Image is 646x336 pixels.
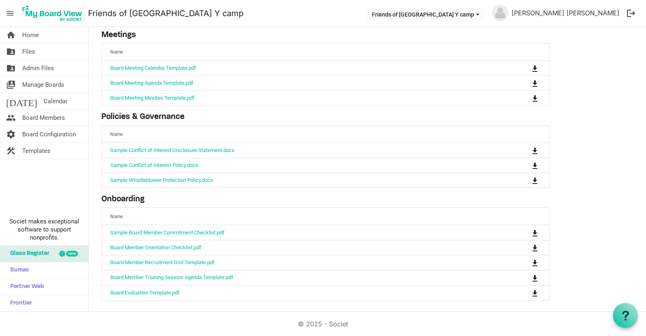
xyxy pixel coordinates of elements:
[110,230,224,236] a: Sample Board Member Commitment Checklist.pdf
[102,90,499,105] td: Board Meeting Minutes Template.pdf is template cell column header Name
[529,257,541,268] button: Download
[102,61,499,75] td: Board Meeting Calendar Template.pdf is template cell column header Name
[529,160,541,171] button: Download
[6,126,16,142] span: settings
[110,95,195,101] a: Board Meeting Minutes Template.pdf
[110,177,213,183] a: Sample Whistleblower Protection Policy.docx
[499,90,549,105] td: is Command column column header
[623,5,640,22] button: logout
[6,27,16,43] span: home
[102,225,499,240] td: Sample Board Member Commitment Checklist.pdf is template cell column header Name
[529,175,541,186] button: Download
[499,255,549,270] td: is Command column column header
[102,270,499,285] td: Board Member Training Session Agenda Template.pdf is template cell column header Name
[110,214,123,219] span: Name
[101,112,550,122] h5: Policies & Governance
[6,246,49,262] span: Glass Register
[102,158,499,173] td: Sample Conflict of Interest Policy.docx is template cell column header Name
[499,270,549,285] td: is Command column column header
[6,77,16,93] span: switch_account
[110,244,201,250] a: Board Member Orientation Checklist.pdf
[298,320,348,328] a: © 2025 - Societ
[6,262,29,278] span: Sumac
[499,240,549,255] td: is Command column column header
[22,44,35,60] span: Files
[529,77,541,89] button: Download
[88,5,243,21] a: Friends of [GEOGRAPHIC_DATA] Y camp
[529,92,541,104] button: Download
[529,272,541,283] button: Download
[66,251,78,257] div: new
[529,144,541,156] button: Download
[529,227,541,238] button: Download
[6,295,32,311] span: Frontier
[101,30,550,40] h5: Meetings
[110,259,215,265] a: Board Member Recruitment Grid Template.pdf
[6,110,16,126] span: people
[6,279,44,295] span: Partner Web
[6,93,37,109] span: [DATE]
[22,110,65,126] span: Board Members
[4,217,85,242] span: Societ makes exceptional software to support nonprofits.
[499,143,549,157] td: is Command column column header
[22,126,76,142] span: Board Configuration
[499,158,549,173] td: is Command column column header
[499,225,549,240] td: is Command column column header
[102,255,499,270] td: Board Member Recruitment Grid Template.pdf is template cell column header Name
[6,60,16,76] span: folder_shared
[529,63,541,74] button: Download
[22,143,50,159] span: Templates
[499,61,549,75] td: is Command column column header
[529,242,541,253] button: Download
[6,44,16,60] span: folder_shared
[22,60,54,76] span: Admin Files
[102,173,499,188] td: Sample Whistleblower Protection Policy.docx is template cell column header Name
[529,287,541,298] button: Download
[110,65,196,71] a: Board Meeting Calendar Template.pdf
[2,6,18,21] span: menu
[20,3,85,23] img: My Board View Logo
[102,285,499,300] td: Board Evaluation Template.pdf is template cell column header Name
[499,75,549,90] td: is Command column column header
[110,131,123,137] span: Name
[499,285,549,300] td: is Command column column header
[22,27,39,43] span: Home
[102,75,499,90] td: Board Meeting Agenda Template.pdf is template cell column header Name
[20,3,88,23] a: My Board View Logo
[102,240,499,255] td: Board Member Orientation Checklist.pdf is template cell column header Name
[110,147,234,153] a: Sample Conflict of Interest Disclosure Statement.docx
[110,49,123,55] span: Name
[492,5,508,21] img: no-profile-picture.svg
[6,143,16,159] span: construction
[110,80,193,86] a: Board Meeting Agenda Template.pdf
[110,274,233,280] a: Board Member Training Session Agenda Template.pdf
[110,162,198,168] a: Sample Conflict of Interest Policy.docx
[499,173,549,188] td: is Command column column header
[44,93,67,109] span: Calendar
[22,77,64,93] span: Manage Boards
[102,143,499,157] td: Sample Conflict of Interest Disclosure Statement.docx is template cell column header Name
[110,290,180,296] a: Board Evaluation Template.pdf
[367,8,484,20] button: Friends of Lake Wenatchee Y camp dropdownbutton
[101,194,550,204] h5: Onboarding
[508,5,623,21] a: [PERSON_NAME] [PERSON_NAME]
